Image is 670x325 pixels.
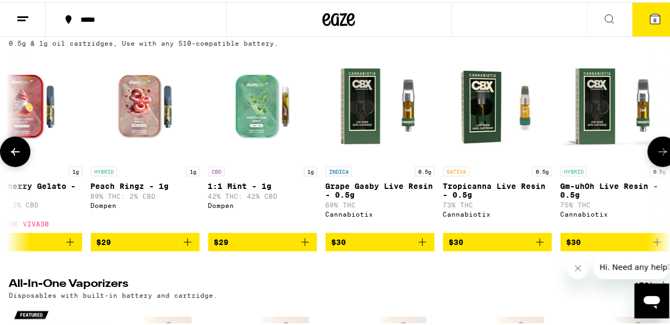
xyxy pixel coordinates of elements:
[561,209,669,216] div: Cannabiotix
[9,290,218,297] p: Disposables with built-in battery and cartridge.
[331,236,346,244] span: $30
[91,191,200,198] p: 89% THC: 2% CBD
[326,50,435,231] a: Open page for Grape Gasby Live Resin - 0.5g from Cannabiotix
[443,209,552,216] div: Cannabiotix
[443,50,552,159] img: Cannabiotix - Tropicanna Live Resin - 0.5g
[415,164,435,174] p: 0.5g
[91,50,200,159] img: Dompen - Peach Ringz - 1g
[326,50,435,159] img: Cannabiotix - Grape Gasby Live Resin - 0.5g
[326,231,435,249] button: Add to bag
[208,191,317,198] p: 42% THC: 42% CBD
[91,180,200,188] p: Peach Ringz - 1g
[208,180,317,188] p: 1:1 Mint - 1g
[208,200,317,207] div: Dompen
[635,281,669,316] iframe: Button to launch messaging window
[566,236,581,244] span: $30
[91,50,200,231] a: Open page for Peach Ringz - 1g from Dompen
[214,236,228,244] span: $29
[304,164,317,174] p: 1g
[561,50,669,159] img: Cannabiotix - Gm-uhOh Live Resin - 0.5g
[449,236,463,244] span: $30
[561,164,587,174] p: HYBRID
[326,209,435,216] div: Cannabiotix
[654,15,657,21] span: 8
[443,231,552,249] button: Add to bag
[561,180,669,197] p: Gm-uhOh Live Resin - 0.5g
[9,38,278,45] p: 0.5g & 1g oil cartridges, Use with any 510-compatible battery.
[561,199,669,206] p: 75% THC
[443,199,552,206] p: 73% THC
[187,164,200,174] p: 1g
[91,231,200,249] button: Add to bag
[561,231,669,249] button: Add to bag
[326,164,352,174] p: INDICA
[7,8,78,16] span: Hi. Need any help?
[326,180,435,197] p: Grape Gasby Live Resin - 0.5g
[567,255,589,277] iframe: Close message
[443,164,469,174] p: SATIVA
[91,164,117,174] p: HYBRID
[532,164,552,174] p: 0.5g
[208,50,317,159] img: Dompen - 1:1 Mint - 1g
[443,180,552,197] p: Tropicanna Live Resin - 0.5g
[326,199,435,206] p: 69% THC
[96,236,111,244] span: $29
[208,164,225,174] p: CBD
[443,50,552,231] a: Open page for Tropicanna Live Resin - 0.5g from Cannabiotix
[561,50,669,231] a: Open page for Gm-uhOh Live Resin - 0.5g from Cannabiotix
[208,50,317,231] a: Open page for 1:1 Mint - 1g from Dompen
[208,231,317,249] button: Add to bag
[593,253,669,277] iframe: Message from company
[634,277,669,290] a: (76)
[91,200,200,207] div: Dompen
[650,164,669,174] p: 0.5g
[9,277,616,290] h2: All-In-One Vaporizers
[69,164,82,174] p: 1g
